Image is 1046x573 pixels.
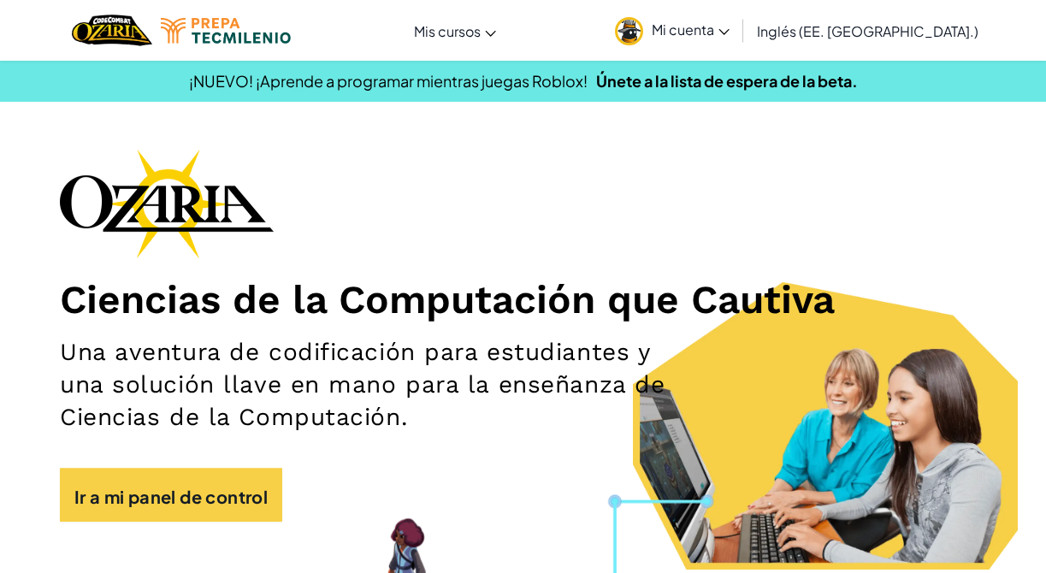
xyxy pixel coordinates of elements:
[72,13,151,48] a: Logotipo de Ozaria de CodeCombat
[189,71,588,91] font: ¡NUEVO! ¡Aprende a programar mientras juegas Roblox!
[405,8,505,54] a: Mis cursos
[757,22,978,40] font: Inglés (EE. [GEOGRAPHIC_DATA].)
[606,3,738,57] a: Mi cuenta
[414,22,481,40] font: Mis cursos
[60,276,835,322] font: Ciencias de la Computación que Cautiva
[72,13,151,48] img: Hogar
[652,21,714,38] font: Mi cuenta
[74,485,269,506] font: Ir a mi panel de control
[615,17,643,45] img: avatar
[60,468,282,523] a: Ir a mi panel de control
[60,149,274,258] img: Logotipo de la marca Ozaria
[748,8,987,54] a: Inglés (EE. [GEOGRAPHIC_DATA].)
[596,71,858,91] a: Únete a la lista de espera de la beta.
[161,18,291,44] img: Logotipo de Tecmilenio
[60,338,665,431] font: Una aventura de codificación para estudiantes y una solución llave en mano para la enseñanza de C...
